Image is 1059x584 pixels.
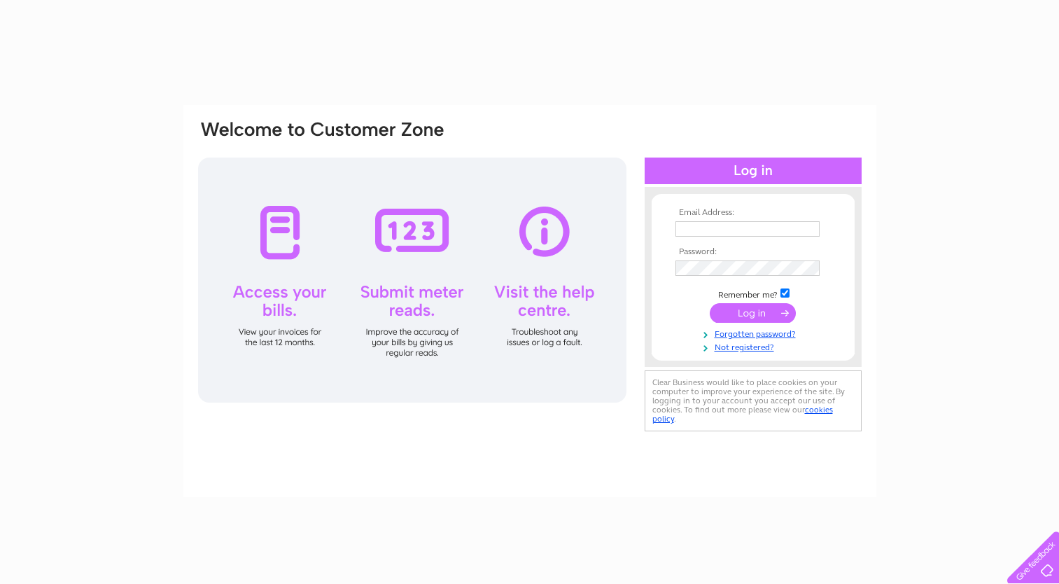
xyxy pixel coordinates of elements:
th: Password: [672,247,834,257]
div: Clear Business would like to place cookies on your computer to improve your experience of the sit... [645,370,862,431]
td: Remember me? [672,286,834,300]
a: cookies policy [652,405,833,424]
a: Not registered? [675,340,834,353]
th: Email Address: [672,208,834,218]
a: Forgotten password? [675,326,834,340]
input: Submit [710,303,796,323]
